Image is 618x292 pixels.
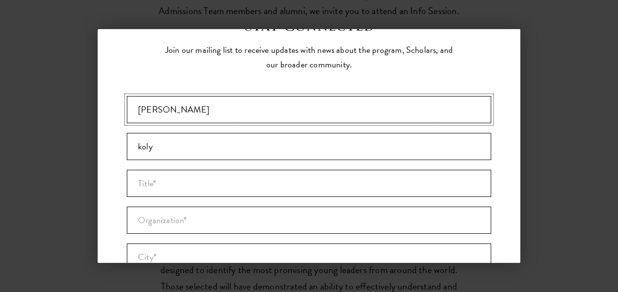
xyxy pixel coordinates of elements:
[244,15,374,35] h3: Stay Connected
[127,243,491,271] input: City*
[158,43,460,72] p: Join our mailing list to receive updates with news about the program, Scholars, and our broader c...
[127,207,491,234] input: Organization*
[127,96,491,123] input: First Name*
[127,133,491,160] input: Last Name*
[127,170,491,197] input: Title*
